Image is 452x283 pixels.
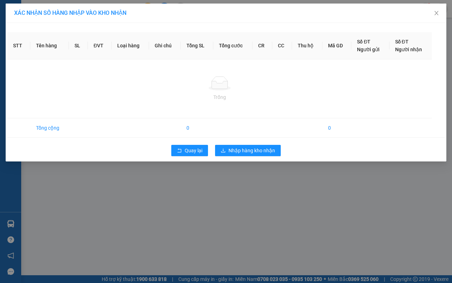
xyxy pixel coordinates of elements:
td: Tổng cộng [30,118,69,138]
th: STT [7,32,30,59]
th: SL [69,32,88,59]
th: Tổng SL [181,32,214,59]
span: Quay lại [185,147,202,154]
th: Thu hộ [292,32,322,59]
span: close [434,10,439,16]
th: CC [272,32,292,59]
span: Số ĐT [357,39,370,45]
th: CR [252,32,272,59]
th: Mã GD [322,32,352,59]
td: 0 [322,118,352,138]
button: Close [427,4,446,23]
span: Người nhận [395,47,422,52]
span: Số ĐT [395,39,409,45]
div: Trống [13,93,426,101]
th: Ghi chú [149,32,180,59]
span: XÁC NHẬN SỐ HÀNG NHẬP VÀO KHO NHẬN [14,10,126,16]
th: Loại hàng [112,32,149,59]
span: download [221,148,226,154]
td: 0 [181,118,214,138]
button: downloadNhập hàng kho nhận [215,145,281,156]
span: rollback [177,148,182,154]
th: Tổng cước [213,32,252,59]
th: ĐVT [88,32,112,59]
button: rollbackQuay lại [171,145,208,156]
th: Tên hàng [30,32,69,59]
span: Người gửi [357,47,380,52]
span: Nhập hàng kho nhận [228,147,275,154]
